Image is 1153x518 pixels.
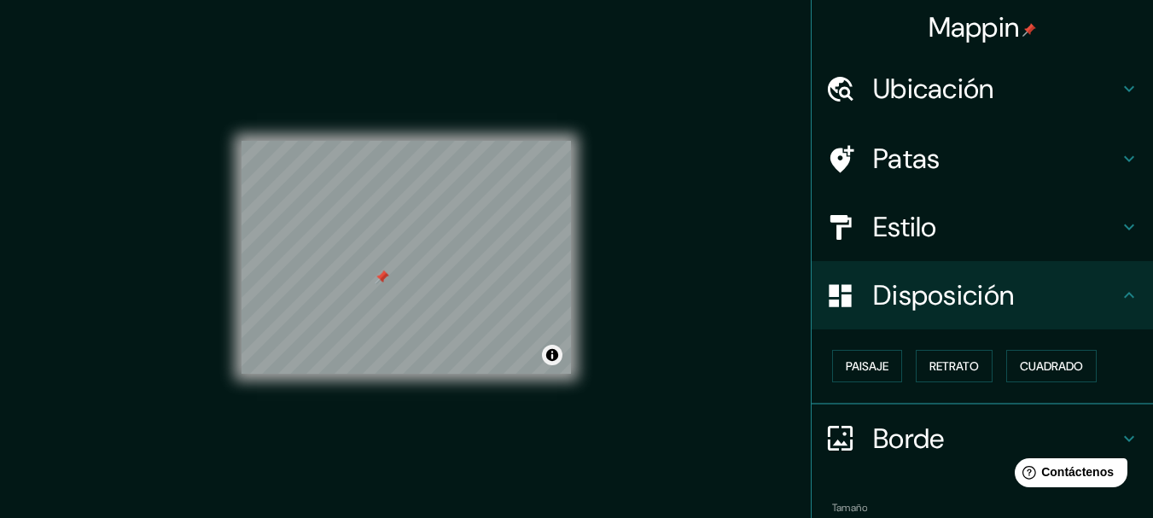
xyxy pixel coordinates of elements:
font: Estilo [873,209,937,245]
iframe: Lanzador de widgets de ayuda [1001,451,1134,499]
div: Estilo [812,193,1153,261]
div: Disposición [812,261,1153,329]
font: Retrato [929,358,979,374]
font: Disposición [873,277,1014,313]
font: Patas [873,141,940,177]
div: Borde [812,405,1153,473]
font: Tamaño [832,501,867,515]
button: Activar o desactivar atribución [542,345,562,365]
div: Ubicación [812,55,1153,123]
font: Ubicación [873,71,994,107]
div: Patas [812,125,1153,193]
button: Retrato [916,350,993,382]
button: Paisaje [832,350,902,382]
font: Mappin [929,9,1020,45]
font: Borde [873,421,945,457]
font: Paisaje [846,358,888,374]
button: Cuadrado [1006,350,1097,382]
img: pin-icon.png [1022,23,1036,37]
font: Cuadrado [1020,358,1083,374]
canvas: Mapa [242,141,571,374]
